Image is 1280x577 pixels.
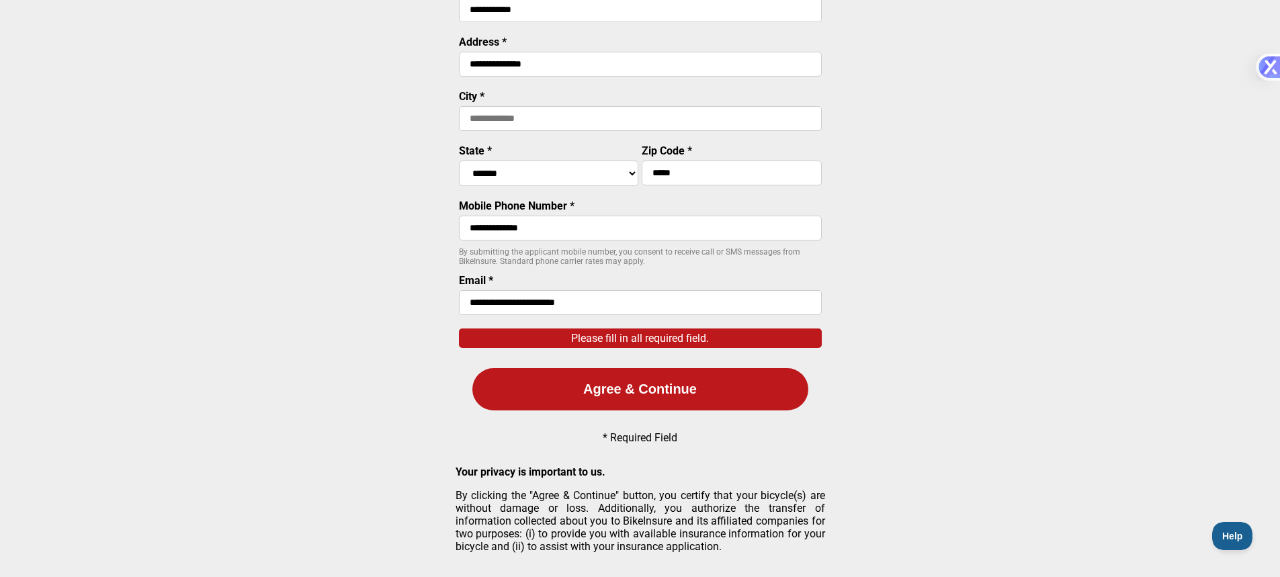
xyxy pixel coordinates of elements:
button: Agree & Continue [472,368,808,410]
p: By submitting the applicant mobile number, you consent to receive call or SMS messages from BikeI... [459,247,822,266]
strong: Your privacy is important to us. [456,465,605,478]
label: Mobile Phone Number * [459,199,574,212]
label: City * [459,90,484,103]
label: State * [459,144,492,157]
p: * Required Field [603,431,677,444]
label: Email * [459,274,493,287]
p: By clicking the "Agree & Continue" button, you certify that your bicycle(s) are without damage or... [456,489,825,553]
label: Address * [459,36,507,48]
div: Please fill in all required field. [459,328,822,348]
iframe: Toggle Customer Support [1212,522,1253,550]
img: Xilo Logo [1256,54,1280,81]
label: Zip Code * [642,144,692,157]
